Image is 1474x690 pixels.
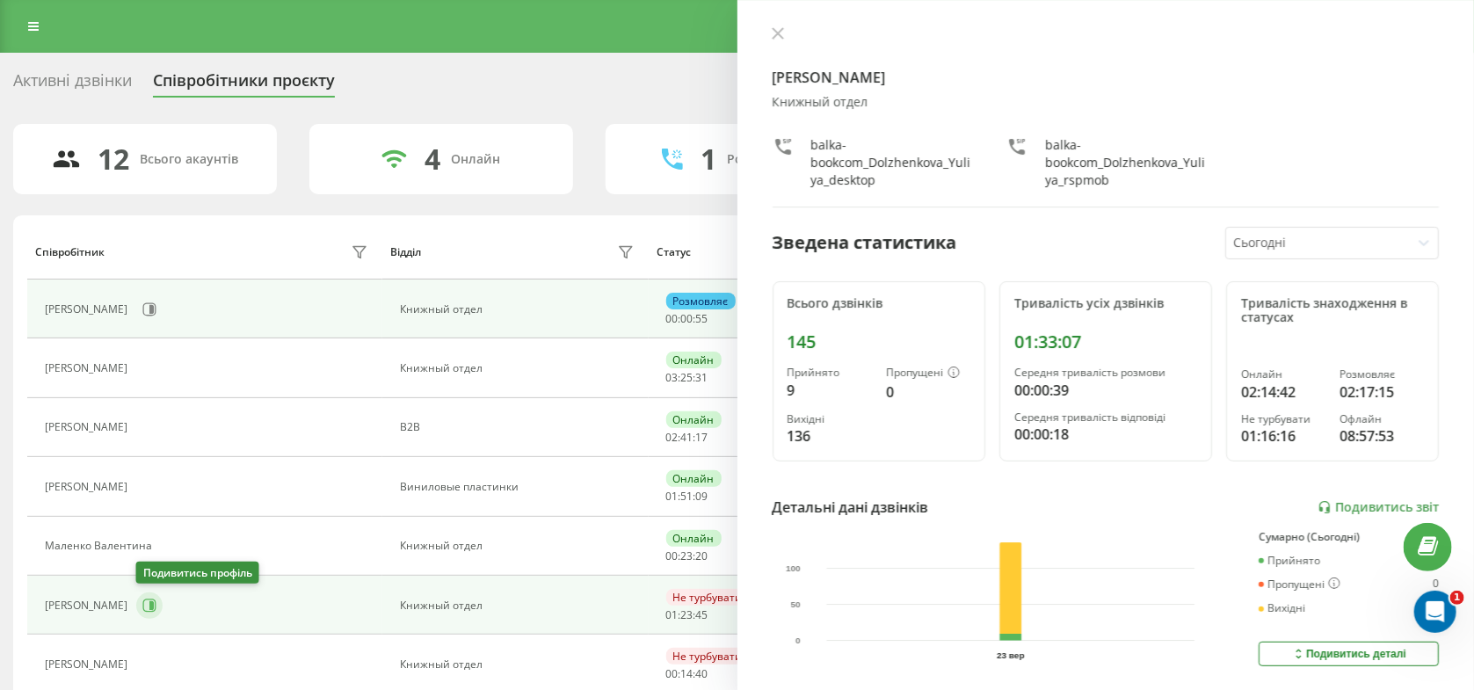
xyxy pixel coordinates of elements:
span: 25 [681,370,693,385]
span: 02 [666,430,679,445]
span: 41 [681,430,693,445]
div: Не турбувати [666,648,750,665]
div: Розмовляють [727,152,812,167]
div: [PERSON_NAME] [45,303,132,316]
div: Онлайн [666,470,722,487]
span: 14 [681,666,693,681]
div: 145 [788,331,970,352]
div: Співробітники проєкту [153,71,335,98]
span: 23 [681,548,693,563]
span: 20 [696,548,708,563]
div: Офлайн [1340,413,1424,425]
div: Не турбувати [1241,413,1325,425]
text: 0 [795,636,801,645]
span: 40 [696,666,708,681]
text: 50 [790,599,801,609]
div: : : [666,313,708,325]
div: : : [666,372,708,384]
div: Книжный отдел [400,303,639,316]
div: Розмовляє [666,293,736,309]
div: Тривалість усіх дзвінків [1014,296,1197,311]
div: Подивитись профіль [136,562,259,584]
div: [PERSON_NAME] [45,599,132,612]
div: Співробітник [35,246,105,258]
span: 00 [666,666,679,681]
span: 55 [696,311,708,326]
span: 51 [681,489,693,504]
button: Подивитись деталі [1259,642,1439,666]
div: Сумарно (Сьогодні) [1259,531,1439,543]
div: Вихідні [1259,602,1305,614]
div: 02:17:15 [1340,381,1424,403]
div: Всього акаунтів [141,152,239,167]
div: 01:16:16 [1241,425,1325,447]
a: Подивитись звіт [1318,500,1439,515]
div: Детальні дані дзвінків [773,497,929,518]
div: : : [666,550,708,563]
div: Розмовляє [1340,368,1424,381]
div: Онлайн [666,352,722,368]
span: 09 [696,489,708,504]
div: Книжный отдел [400,540,639,552]
div: 0 [886,381,970,403]
span: 45 [696,607,708,622]
div: 0 [1433,577,1439,592]
span: 31 [696,370,708,385]
div: Книжный отдел [773,95,1440,110]
span: 1 [1450,591,1464,605]
text: 100 [786,563,801,573]
div: Пропущені [886,367,970,381]
div: Відділ [390,246,421,258]
div: [PERSON_NAME] [45,362,132,374]
div: 02:14:42 [1241,381,1325,403]
span: 00 [666,548,679,563]
span: 17 [696,430,708,445]
div: 12 [98,142,130,176]
div: Не турбувати [666,589,750,606]
div: : : [666,668,708,680]
div: Середня тривалість відповіді [1014,411,1197,424]
div: Прийнято [1259,555,1320,567]
div: balka-bookcom_Dolzhenkova_Yuliya_desktop [811,136,971,189]
div: Книжный отдел [400,599,639,612]
div: [PERSON_NAME] [45,658,132,671]
span: 03 [666,370,679,385]
div: balka-bookcom_Dolzhenkova_Yuliya_rspmob [1045,136,1205,189]
div: Онлайн [666,530,722,547]
div: Тривалість знаходження в статусах [1241,296,1424,326]
div: 1 [701,142,716,176]
div: Онлайн [666,411,722,428]
h4: [PERSON_NAME] [773,67,1440,88]
text: 23 вер [997,650,1025,660]
div: : : [666,490,708,503]
div: Вихідні [788,413,872,425]
span: 01 [666,489,679,504]
span: 23 [681,607,693,622]
div: Середня тривалість розмови [1014,367,1197,379]
div: : : [666,432,708,444]
div: 01:33:07 [1014,331,1197,352]
div: 136 [788,425,872,447]
div: 4 [425,142,440,176]
div: Активні дзвінки [13,71,132,98]
div: 9 [788,380,872,401]
div: 00:00:39 [1014,380,1197,401]
div: 08:57:53 [1340,425,1424,447]
div: Онлайн [1241,368,1325,381]
span: 00 [681,311,693,326]
div: : : [666,609,708,621]
div: Онлайн [451,152,500,167]
div: Всього дзвінків [788,296,970,311]
div: Виниловые пластинки [400,481,639,493]
div: 00:00:18 [1014,424,1197,445]
div: Маленко Валентина [45,540,156,552]
div: Пропущені [1259,577,1340,592]
div: [PERSON_NAME] [45,421,132,433]
span: 01 [666,607,679,622]
div: B2B [400,421,639,433]
div: Прийнято [788,367,872,379]
iframe: Intercom live chat [1414,591,1456,633]
div: Статус [657,246,691,258]
div: Книжный отдел [400,362,639,374]
span: 00 [666,311,679,326]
